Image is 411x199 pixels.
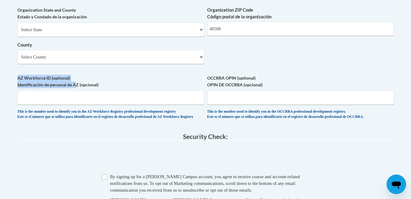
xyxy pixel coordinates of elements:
label: Organization State and County Estado y Condado de la organización [17,7,204,20]
span: By signing up for a [PERSON_NAME] Campus account, you agree to receive course and account-related... [110,174,300,193]
span: Security Check: [183,133,228,140]
label: County [17,42,204,48]
iframe: reCAPTCHA [159,146,252,170]
label: Organization ZIP Code Código postal de la organización [207,7,394,20]
div: This is the number used to identify you in the AZ Workforce Registry professional development reg... [17,109,204,119]
label: OCCRRA OPIN (optional) OPIN DE OCCRRA (opcional) [207,75,394,88]
input: Metadata input [207,22,394,36]
iframe: Button to launch messaging window [387,175,406,194]
label: AZ Workforce ID (optional) Identificación de personal de AZ (opcional) [17,75,204,88]
div: This is the number used to identify you in the OCCRRA professional development registry. Este es ... [207,109,394,119]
